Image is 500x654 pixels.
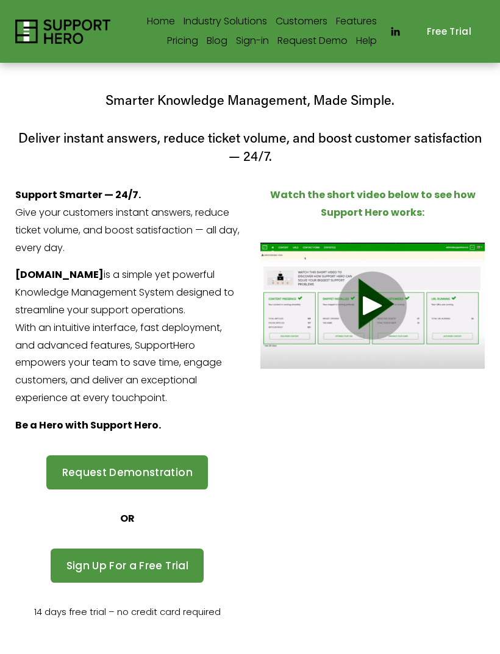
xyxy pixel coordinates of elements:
a: Free Trial [413,16,485,47]
strong: Watch the short video below to see how Support Hero works: [270,188,477,219]
a: Request Demo [277,32,348,51]
a: Sign-in [236,32,269,51]
a: Customers [276,12,327,32]
a: folder dropdown [184,12,267,32]
h4: Deliver instant answers, reduce ticket volume, and boost customer satisfaction — 24/7. [15,129,485,165]
a: Pricing [167,32,198,51]
p: is a simple yet powerful Knowledge Management System designed to streamline your support operatio... [15,266,240,407]
p: Give your customers instant answers, reduce ticket volume, and boost satisfaction — all day, ever... [15,187,240,257]
strong: [DOMAIN_NAME] [15,268,104,282]
strong: Support Smarter — 24/7. [15,188,141,202]
img: Support Hero [15,20,111,44]
a: Request Demonstration [46,455,208,490]
strong: OR [120,511,135,525]
a: Home [147,12,175,32]
a: Features [336,12,377,32]
a: Sign Up For a Free Trial [51,549,204,583]
a: LinkedIn [389,26,401,38]
h4: Smarter Knowledge Management, Made Simple. [15,91,485,109]
a: Blog [207,32,227,51]
div: Play [358,291,387,320]
strong: Be a Hero with Support Hero. [15,418,161,432]
a: Help [356,32,377,51]
p: 14 days free trial – no credit card required [15,603,240,620]
span: Industry Solutions [184,13,267,30]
